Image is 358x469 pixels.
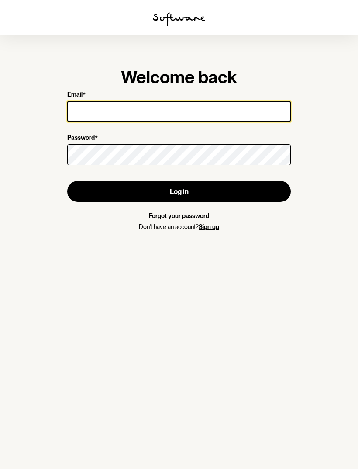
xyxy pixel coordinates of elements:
p: Password [67,134,95,142]
button: Log in [67,181,291,202]
a: Sign up [199,223,219,230]
p: Don't have an account? [67,223,291,231]
p: Email [67,91,83,99]
h1: Welcome back [67,66,291,87]
img: software logo [153,12,205,26]
a: Forgot your password [149,212,209,219]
